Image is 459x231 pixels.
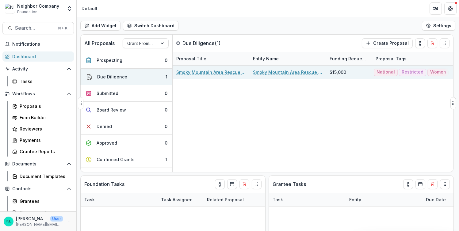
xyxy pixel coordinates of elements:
button: Drag [78,97,83,109]
div: Entity [346,193,422,206]
div: ⌘ + K [56,25,69,32]
div: 1 [166,74,167,80]
button: Drag [440,179,450,189]
div: Entity Name [249,52,326,65]
a: Grantee Reports [10,146,74,157]
div: Communications [20,209,69,216]
a: Tasks [10,76,74,86]
div: 1 [166,156,167,163]
div: Funding Requested [326,52,372,65]
div: Reviewers [20,126,69,132]
button: Delete card [239,179,249,189]
p: Foundation Tasks [84,180,124,188]
div: Task Assignee [157,196,196,203]
div: Due Date [422,196,449,203]
button: Switch Dashboard [123,21,178,31]
div: Default [82,5,98,12]
button: Delete card [427,38,437,48]
p: Due Diligence ( 1 ) [182,40,228,47]
button: toggle-assigned-to-me [403,179,413,189]
button: Settings [422,21,455,31]
div: Kerri Lopez-Howell [6,219,11,223]
span: Documents [12,161,64,167]
div: Task [269,196,287,203]
div: Proposal Tags [372,52,449,65]
div: Proposal Title [173,52,249,65]
button: More [65,218,73,225]
img: Neighbor Company [5,4,15,13]
p: Grantee Tasks [273,180,306,188]
p: [PERSON_NAME] [16,215,48,222]
button: Submitted0 [81,85,172,102]
button: Approved0 [81,135,172,151]
div: Related Proposal [203,193,280,206]
div: Entity [346,196,365,203]
div: Approved [97,140,117,146]
div: Tasks [20,78,69,85]
div: 0 [165,140,167,146]
a: Document Templates [10,171,74,181]
div: 0 [165,90,167,97]
div: 0 [165,57,167,63]
a: Reviewers [10,124,74,134]
button: Open Activity [2,64,74,74]
div: Task Assignee [157,193,203,206]
div: Proposals [20,103,69,109]
div: Neighbor Company [17,3,59,9]
div: Funding Requested [326,55,372,62]
p: All Proposals [84,40,115,47]
button: Confirmed Grants1 [81,151,172,168]
div: Prospecting [97,57,122,63]
div: Payments [20,137,69,143]
button: Prospecting0 [81,52,172,69]
a: Smoky Mountain Area Rescue Ministries Inc - 2025 - Agency and Grant Information [176,69,246,75]
div: Task [81,193,157,206]
div: Grantees [20,198,69,204]
button: Open entity switcher [65,2,74,15]
a: Dashboard [2,51,74,62]
button: Calendar [227,179,237,189]
div: Dashboard [12,53,69,60]
button: Open Documents [2,159,74,169]
a: Form Builder [10,112,74,123]
p: [PERSON_NAME][EMAIL_ADDRESS][DOMAIN_NAME] [16,222,63,227]
span: Restricted [402,70,423,75]
div: $15,000 [330,69,346,75]
button: toggle-assigned-to-me [415,38,425,48]
a: Grantees [10,196,74,206]
button: Notifications [2,39,74,49]
button: Board Review0 [81,102,172,118]
span: Foundation [17,9,37,15]
span: Workflows [12,91,64,97]
div: Submitted [97,90,118,97]
div: Task [269,193,346,206]
a: Proposals [10,101,74,111]
span: Search... [15,25,54,31]
span: National [377,70,395,75]
button: Open Workflows [2,89,74,99]
button: Drag [440,38,449,48]
nav: breadcrumb [79,4,100,13]
p: User [50,216,63,222]
a: Communications [10,207,74,218]
span: Activity [12,66,64,72]
button: Calendar [415,179,425,189]
div: Related Proposal [203,196,247,203]
button: toggle-assigned-to-me [215,179,225,189]
button: Search... [2,22,74,34]
div: Board Review [97,107,126,113]
div: Due Diligence [97,74,127,80]
button: Delete card [428,179,438,189]
div: Confirmed Grants [97,156,135,163]
button: Denied0 [81,118,172,135]
div: Denied [97,123,112,130]
div: 0 [165,107,167,113]
span: Notifications [12,42,71,47]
